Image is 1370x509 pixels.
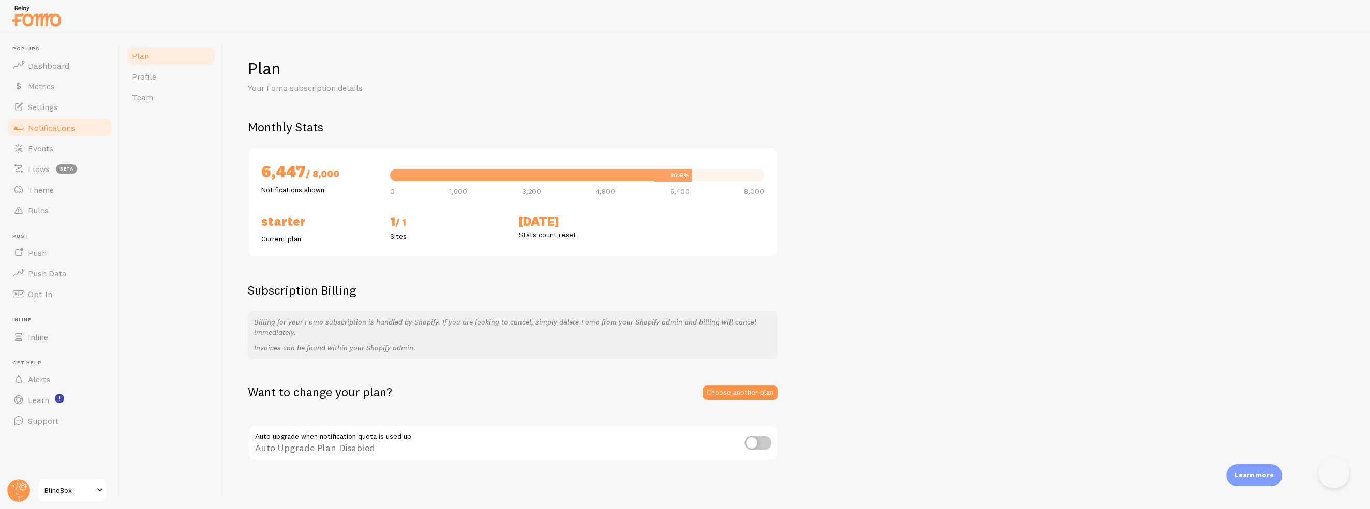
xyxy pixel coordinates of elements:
span: Plan [132,51,149,61]
span: 4,800 [595,188,615,195]
img: fomo-relay-logo-orange.svg [11,3,63,29]
a: Theme [6,179,113,200]
span: Notifications [28,122,75,133]
span: Inline [28,332,48,342]
a: Notifications [6,117,113,138]
span: Rules [28,205,49,215]
a: Support [6,410,113,431]
a: Push [6,242,113,263]
span: 1,600 [449,188,467,195]
h2: Starter [261,213,378,229]
h2: Subscription Billing [248,282,778,298]
span: beta [56,164,77,174]
span: Profile [132,71,156,82]
p: Your Fomo subscription details [248,82,496,94]
span: 6,400 [670,188,690,195]
span: Push [12,233,113,240]
a: Push Data [6,263,113,284]
a: Team [126,87,216,107]
p: Notifications shown [261,184,378,195]
h2: 6,447 [261,161,378,184]
div: 80.6% [670,172,689,178]
a: Dashboard [6,55,113,76]
div: Auto Upgrade Plan Disabled [248,425,778,462]
h2: Want to change your plan? [248,384,392,400]
span: 3,200 [522,188,541,195]
span: Dashboard [28,60,69,71]
span: Settings [28,102,58,112]
a: Plan [126,45,216,66]
a: Settings [6,97,113,117]
span: BlindBox [44,484,94,497]
p: Invoices can be found within your Shopify admin. [254,343,771,353]
a: Flows beta [6,159,113,179]
span: Inline [12,317,113,323]
a: Rules [6,200,113,221]
iframe: Help Scout Beacon - Open [1318,457,1349,488]
a: Metrics [6,76,113,97]
a: Choose another plan [703,385,778,400]
a: Opt-In [6,284,113,304]
span: Metrics [28,81,55,91]
span: Flows [28,164,50,174]
span: Theme [28,184,54,195]
div: Learn more [1226,464,1282,486]
span: / 1 [395,217,406,228]
h1: Plan [248,58,1345,79]
span: Alerts [28,374,50,384]
span: Support [28,415,58,426]
p: Sites [390,231,507,241]
a: BlindBox [37,478,107,503]
a: Alerts [6,369,113,390]
span: 8,000 [744,188,764,195]
span: / 8,000 [306,168,339,180]
h2: 1 [390,213,507,231]
span: 0 [390,188,395,195]
a: Learn [6,390,113,410]
span: Push Data [28,268,67,279]
p: Learn more [1234,470,1274,480]
span: Get Help [12,360,113,366]
span: Events [28,143,53,153]
span: Learn [28,395,49,405]
span: Opt-In [28,289,52,299]
p: Current plan [261,234,378,244]
a: Events [6,138,113,159]
p: Stats count reset [519,229,635,240]
p: Billing for your Fomo subscription is handled by Shopify. If you are looking to cancel, simply de... [254,317,771,337]
a: Profile [126,66,216,87]
span: Team [132,92,153,102]
span: Pop-ups [12,45,113,52]
span: Push [28,248,47,258]
h2: [DATE] [519,213,635,229]
h2: Monthly Stats [248,119,1345,135]
a: Inline [6,327,113,347]
svg: <p>Watch New Feature Tutorials!</p> [55,394,64,403]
